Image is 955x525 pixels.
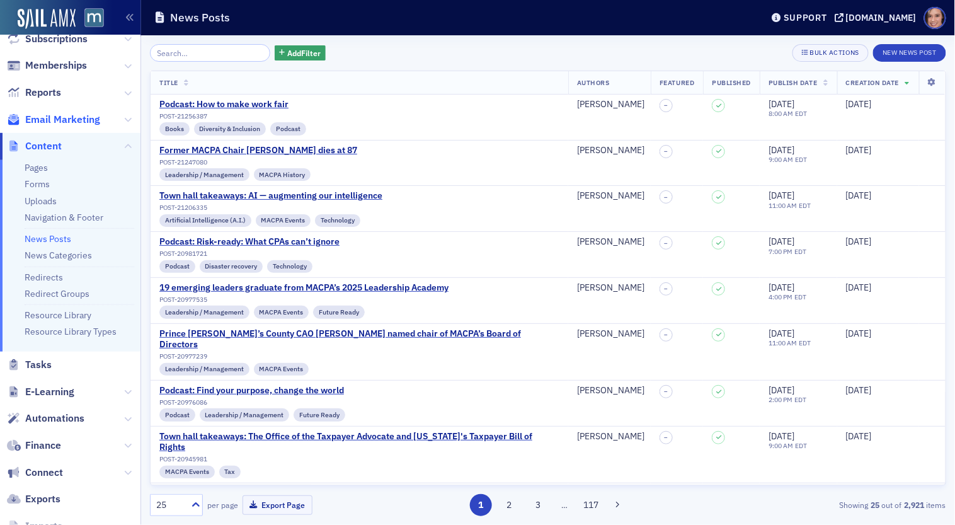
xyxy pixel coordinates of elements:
span: [DATE] [769,236,794,247]
div: Podcast [159,260,195,273]
span: Authors [577,78,610,87]
span: [DATE] [769,144,794,156]
div: POST-21247080 [159,158,357,166]
div: POST-20976086 [159,398,345,407]
a: Town hall takeaways: The Office of the Taxpayer Advocate and [US_STATE]'s Taxpayer Bill of Rights [159,431,559,453]
div: Podcast [270,122,306,135]
div: Leadership / Management [159,363,249,376]
a: Uploads [25,195,57,207]
a: [PERSON_NAME] [577,145,644,156]
span: [DATE] [846,384,872,396]
a: Email Marketing [7,113,100,127]
span: Profile [924,7,946,29]
div: Leadership / Management [159,168,249,181]
a: New News Post [873,46,946,57]
div: POST-20945981 [159,455,559,463]
span: Published [712,78,751,87]
div: Podcast [159,408,195,421]
time: 4:00 PM [769,292,792,301]
a: Navigation & Footer [25,212,103,223]
a: Resource Library [25,309,91,321]
span: Connect [25,466,63,480]
span: [DATE] [846,282,872,293]
a: Forms [25,178,50,190]
time: 11:00 AM [769,201,797,210]
a: Town hall takeaways: AI — augmenting our intelligence [159,190,382,202]
span: [DATE] [769,328,794,339]
span: – [665,388,668,395]
div: Prince [PERSON_NAME]’s County CAO [PERSON_NAME] named chair of MACPA’s Board of Directors [159,328,559,350]
span: EDT [793,441,808,450]
div: POST-21256387 [159,112,306,120]
a: [PERSON_NAME] [577,190,644,202]
span: [DATE] [769,384,794,396]
span: Creation Date [846,78,900,87]
button: 1 [470,494,492,516]
span: Featured [660,78,694,87]
div: [DOMAIN_NAME] [846,12,917,23]
time: 9:00 AM [769,441,793,450]
button: 117 [580,494,602,516]
strong: 2,921 [902,499,927,511]
span: Tasks [25,358,52,372]
div: Disaster recovery [200,260,263,273]
strong: 25 [869,499,882,511]
div: Tax [219,466,241,478]
h1: News Posts [170,10,230,25]
span: EDT [797,201,811,210]
span: Content [25,139,62,153]
a: Pages [25,162,48,173]
a: Former MACPA Chair [PERSON_NAME] dies at 87 [159,145,357,156]
div: POST-21206335 [159,204,382,212]
div: Future Ready [294,408,345,421]
span: [DATE] [769,430,794,442]
a: [PERSON_NAME] [577,431,644,442]
span: Automations [25,412,84,425]
a: Finance [7,439,61,453]
div: POST-20977239 [159,352,559,361]
span: Reports [25,86,61,100]
div: Books [159,122,190,135]
span: – [665,193,668,201]
div: Support [784,12,827,23]
div: 19 emerging leaders graduate from MACPA’s 2025 Leadership Academy [159,282,449,294]
button: [DOMAIN_NAME] [835,13,921,22]
a: View Homepage [76,8,104,30]
a: Memberships [7,59,87,72]
div: MACPA Events [254,363,309,376]
div: Showing out of items [690,499,946,511]
a: Reports [7,86,61,100]
a: [PERSON_NAME] [577,282,644,294]
a: Automations [7,412,84,425]
div: [PERSON_NAME] [577,236,644,248]
span: EDT [792,292,807,301]
a: Redirects [25,272,63,283]
a: Tasks [7,358,52,372]
div: Podcast: Find your purpose, change the world [159,385,345,396]
span: – [665,239,668,247]
div: Diversity & Inclusion [194,122,266,135]
a: Podcast: Risk-ready: What CPAs can’t ignore [159,236,340,248]
button: 2 [498,494,520,516]
div: POST-20981721 [159,250,340,258]
span: [DATE] [769,98,794,110]
span: EDT [792,395,807,404]
button: 3 [527,494,549,516]
time: 11:00 AM [769,338,797,347]
a: Redirect Groups [25,288,89,299]
a: [PERSON_NAME] [577,328,644,340]
div: Leadership / Management [200,408,290,421]
span: Finance [25,439,61,453]
time: 9:00 AM [769,155,793,164]
a: [PERSON_NAME] [577,99,644,110]
div: Bulk Actions [810,49,859,56]
div: Future Ready [313,306,365,318]
span: Title [159,78,178,87]
img: SailAMX [18,9,76,29]
a: Subscriptions [7,32,88,46]
span: [DATE] [769,282,794,293]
